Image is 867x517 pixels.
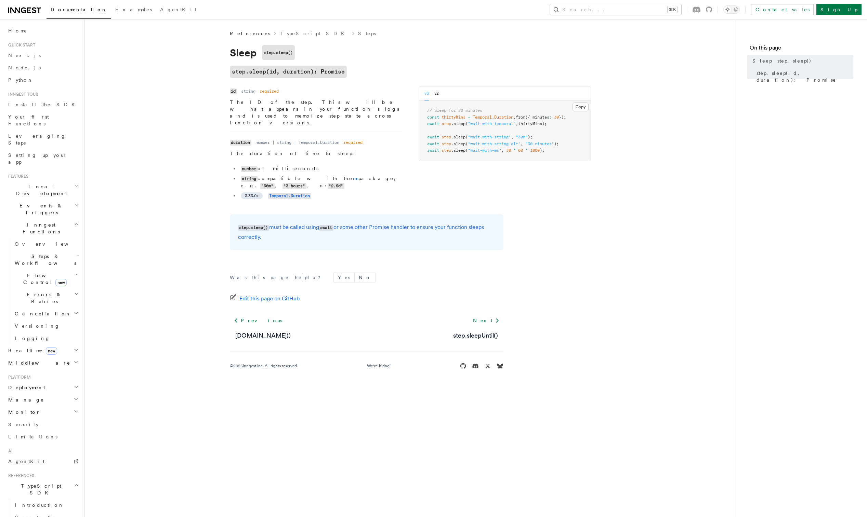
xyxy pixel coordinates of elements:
a: Next.js [5,49,80,62]
a: Security [5,418,80,431]
span: new [46,347,57,355]
code: string [241,176,258,182]
span: AI [5,448,13,454]
span: // Sleep for 30 minutes [427,108,482,113]
span: ); [540,148,544,153]
button: Cancellation [12,308,80,320]
button: Errors & Retries [12,288,80,308]
dd: number | string | Temporal.Duration [255,140,339,145]
a: Introduction [12,499,80,511]
span: Middleware [5,359,70,366]
button: Copy [573,103,589,111]
p: must be called using or some other Promise handler to ensure your function sleeps correctly. [238,222,495,242]
button: TypeScript SDK [5,480,80,499]
span: await [427,121,439,126]
span: .sleep [451,135,465,139]
span: ( [465,135,468,139]
span: TypeScript SDK [5,482,74,496]
span: Your first Functions [8,114,49,126]
button: Manage [5,394,80,406]
span: Next.js [8,53,41,58]
code: "3 hours" [283,183,306,189]
button: v3 [424,86,429,100]
a: Edit this page on GitHub [230,294,300,303]
span: }); [559,115,566,120]
a: Home [5,25,80,37]
span: thirtyMins); [518,121,547,126]
p: The duration of time to sleep: [230,150,402,157]
span: Introduction [15,502,64,508]
span: Install the SDK [8,102,79,107]
a: AgentKit [156,2,200,18]
span: .sleep [451,141,465,146]
span: Logging [15,336,50,341]
span: ); [528,135,533,139]
span: ( [465,141,468,146]
span: Documentation [51,7,107,12]
kbd: ⌘K [668,6,677,13]
a: We're hiring! [367,363,391,369]
a: Versioning [12,320,80,332]
code: "2.5d" [328,183,344,189]
a: TypeScript SDK [280,30,349,37]
span: .from [513,115,525,120]
span: 60 [518,148,523,153]
a: Your first Functions [5,111,80,130]
li: of milliseconds [239,165,402,172]
span: 1000 [530,148,540,153]
h4: On this page [750,44,853,55]
span: ); [554,141,559,146]
a: step.sleep(id, duration): Promise [754,67,853,86]
code: number [241,166,258,172]
code: Temporal.Duration [268,193,311,199]
span: "wait-with-string-alt" [468,141,521,146]
code: "30m" [260,183,275,189]
p: The ID of the step. This will be what appears in your function's logs and is used to memoize step... [230,99,402,126]
h1: Sleep [230,45,503,60]
span: 3.33.0+ [245,193,259,199]
span: new [55,279,67,286]
span: : [549,115,552,120]
span: Node.js [8,65,41,70]
span: Limitations [8,434,57,439]
span: "wait-with-ms" [468,148,501,153]
span: "wait-with-string" [468,135,511,139]
span: Deployment [5,384,45,391]
span: await [427,141,439,146]
span: thirtyMins [442,115,465,120]
span: Examples [115,7,152,12]
span: "30 minutes" [525,141,554,146]
span: , [516,121,518,126]
span: "wait-with-temporal" [468,121,516,126]
code: id [230,89,237,94]
span: step [442,135,451,139]
span: Features [5,174,28,179]
a: Next [469,314,503,327]
span: ( [465,148,468,153]
button: v2 [434,86,439,100]
li: compatible with the package, e.g. , , or [239,175,402,189]
span: Quick start [5,42,35,48]
span: await [427,135,439,139]
p: Was this page helpful? [230,274,325,281]
dd: required [260,89,279,94]
a: ms [353,176,358,181]
span: Temporal [473,115,492,120]
span: Realtime [5,347,57,354]
a: Examples [111,2,156,18]
span: 30 [554,115,559,120]
button: Realtimenew [5,344,80,357]
span: , [521,141,523,146]
span: References [5,473,34,478]
a: Logging [12,332,80,344]
span: Home [8,27,27,34]
a: Setting up your app [5,149,80,168]
span: Inngest Functions [5,221,74,235]
span: const [427,115,439,120]
span: Events & Triggers [5,202,75,216]
span: Sleep step.sleep() [752,57,812,64]
button: Toggle dark mode [723,5,740,14]
span: Versioning [15,323,60,329]
a: Leveraging Steps [5,130,80,149]
span: AgentKit [8,459,44,464]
